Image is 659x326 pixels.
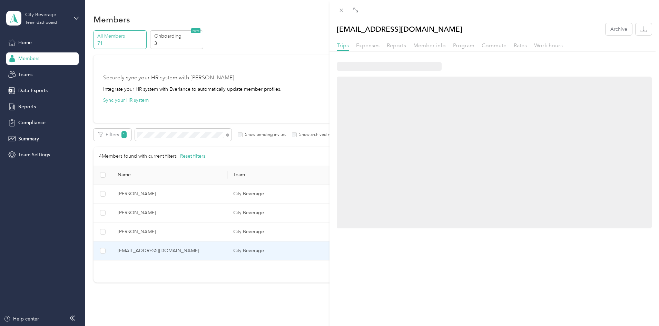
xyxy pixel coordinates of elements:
[387,42,406,49] span: Reports
[413,42,446,49] span: Member info
[337,42,349,49] span: Trips
[356,42,380,49] span: Expenses
[514,42,527,49] span: Rates
[453,42,474,49] span: Program
[482,42,506,49] span: Commute
[337,23,462,35] p: [EMAIL_ADDRESS][DOMAIN_NAME]
[534,42,563,49] span: Work hours
[620,287,659,326] iframe: Everlance-gr Chat Button Frame
[606,23,632,35] button: Archive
